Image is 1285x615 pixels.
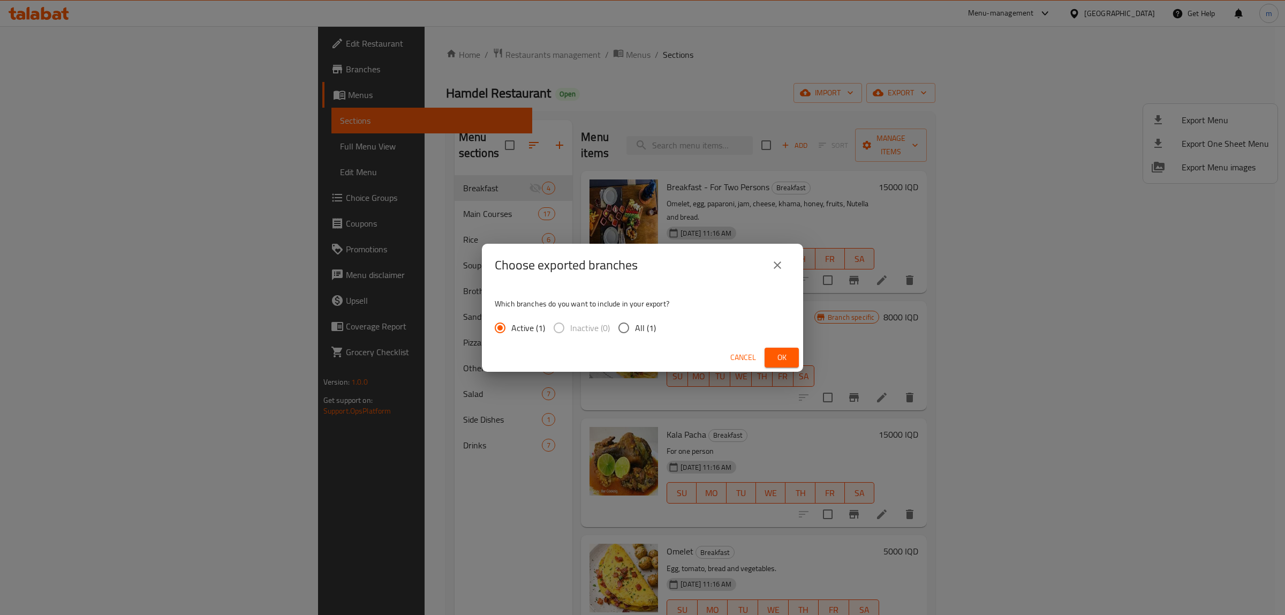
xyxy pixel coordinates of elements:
button: Cancel [726,348,760,367]
span: Active (1) [511,321,545,334]
span: Ok [773,351,790,364]
span: All (1) [635,321,656,334]
button: close [765,252,790,278]
span: Cancel [730,351,756,364]
span: Inactive (0) [570,321,610,334]
p: Which branches do you want to include in your export? [495,298,790,309]
button: Ok [765,348,799,367]
h2: Choose exported branches [495,257,638,274]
